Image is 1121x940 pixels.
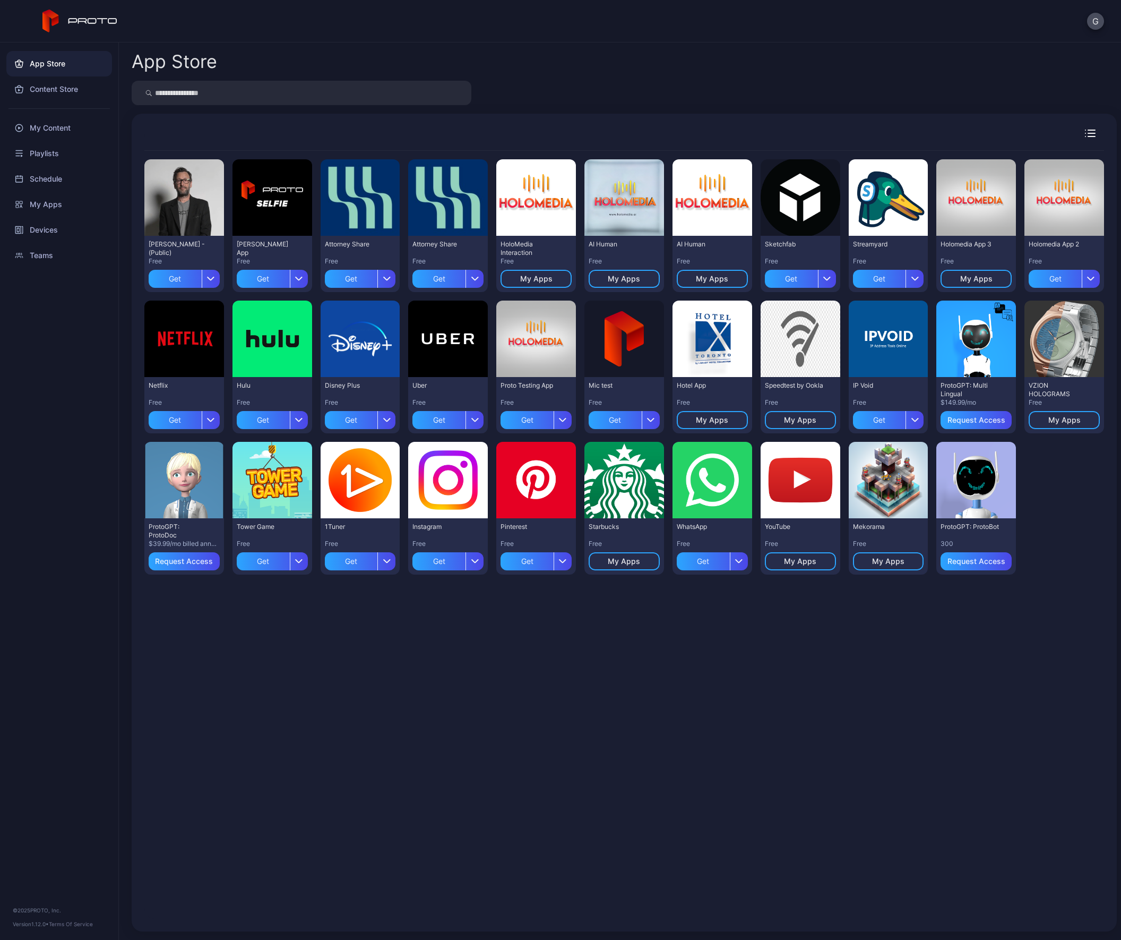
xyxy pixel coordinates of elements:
[784,416,816,424] div: My Apps
[765,523,823,531] div: YouTube
[412,552,465,570] div: Get
[589,270,660,288] button: My Apps
[325,411,378,429] div: Get
[501,523,559,531] div: Pinterest
[132,53,217,71] div: App Store
[853,540,924,548] div: Free
[501,411,554,429] div: Get
[765,257,836,266] div: Free
[941,540,1012,548] div: 300
[6,51,112,76] a: App Store
[520,275,553,283] div: My Apps
[325,257,396,266] div: Free
[1087,13,1104,30] button: G
[149,407,220,429] button: Get
[325,398,396,407] div: Free
[412,548,484,570] button: Get
[6,217,112,243] a: Devices
[1029,240,1087,249] div: Holomedia App 2
[237,411,290,429] div: Get
[677,540,748,548] div: Free
[237,240,295,257] div: David Selfie App
[1029,381,1087,398] div: VZION HOLOGRAMS
[941,270,1012,288] button: My Apps
[325,407,396,429] button: Get
[155,557,213,566] div: Request Access
[237,540,308,548] div: Free
[853,266,924,288] button: Get
[13,921,49,927] span: Version 1.12.0 •
[941,257,1012,266] div: Free
[765,540,836,548] div: Free
[149,381,207,390] div: Netflix
[696,416,728,424] div: My Apps
[412,266,484,288] button: Get
[765,266,836,288] button: Get
[589,411,642,429] div: Get
[237,523,295,531] div: Tower Game
[6,166,112,192] a: Schedule
[1029,398,1100,407] div: Free
[589,540,660,548] div: Free
[765,270,818,288] div: Get
[49,921,93,927] a: Terms Of Service
[237,407,308,429] button: Get
[412,523,471,531] div: Instagram
[677,240,735,249] div: AI Human
[765,398,836,407] div: Free
[853,240,911,249] div: Streamyard
[237,266,308,288] button: Get
[677,398,748,407] div: Free
[6,192,112,217] a: My Apps
[149,552,220,570] button: Request Access
[149,266,220,288] button: Get
[6,115,112,141] div: My Content
[412,270,465,288] div: Get
[589,407,660,429] button: Get
[149,398,220,407] div: Free
[765,411,836,429] button: My Apps
[853,381,911,390] div: IP Void
[501,257,572,266] div: Free
[325,523,383,531] div: 1Tuner
[589,240,647,249] div: AI Human
[941,240,999,249] div: Holomedia App 3
[6,141,112,166] a: Playlists
[589,523,647,531] div: Starbucks
[149,240,207,257] div: David N Persona - (Public)
[501,407,572,429] button: Get
[872,557,904,566] div: My Apps
[853,270,906,288] div: Get
[853,257,924,266] div: Free
[784,557,816,566] div: My Apps
[589,381,647,390] div: Mic test
[589,398,660,407] div: Free
[608,275,640,283] div: My Apps
[501,552,554,570] div: Get
[237,552,290,570] div: Get
[501,381,559,390] div: Proto Testing App
[412,240,471,249] div: Attorney Share
[149,411,202,429] div: Get
[501,540,572,548] div: Free
[237,398,308,407] div: Free
[501,398,572,407] div: Free
[6,76,112,102] a: Content Store
[941,552,1012,570] button: Request Access
[960,275,993,283] div: My Apps
[765,381,823,390] div: Speedtest by Ookla
[765,240,823,249] div: Sketchfab
[941,398,1012,407] div: $149.99/mo
[325,270,378,288] div: Get
[237,381,295,390] div: Hulu
[941,523,999,531] div: ProtoGPT: ProtoBot
[237,270,290,288] div: Get
[853,407,924,429] button: Get
[696,275,728,283] div: My Apps
[412,411,465,429] div: Get
[947,557,1005,566] div: Request Access
[1029,411,1100,429] button: My Apps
